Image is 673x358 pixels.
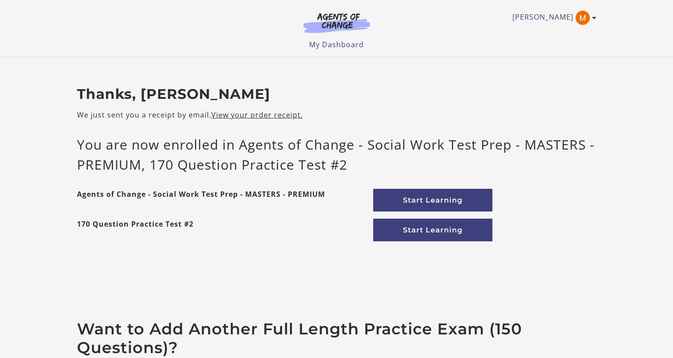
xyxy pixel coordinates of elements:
[294,12,379,33] img: Agents of Change Logo
[77,189,325,212] strong: Agents of Change - Social Work Test Prep - MASTERS - PREMIUM
[77,110,596,120] p: We just sent you a receipt by email.
[77,134,596,175] p: You are now enrolled in Agents of Change - Social Work Test Prep - MASTERS - PREMIUM, 170 Questio...
[77,86,596,103] h2: Thanks, [PERSON_NAME]
[373,189,492,212] a: Start Learning
[77,320,596,357] h2: Want to Add Another Full Length Practice Exam (150 Questions)?
[512,11,592,25] a: Toggle menu
[373,219,492,241] a: Start Learning
[309,40,364,49] a: My Dashboard
[211,110,303,120] a: View your order receipt.
[77,219,193,241] strong: 170 Question Practice Test #2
